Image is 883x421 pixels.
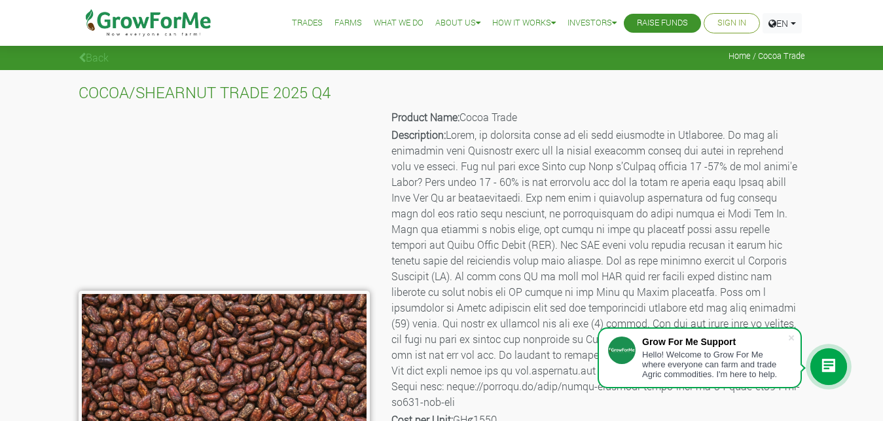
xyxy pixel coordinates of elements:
[391,127,803,410] p: Lorem, ip dolorsita conse ad eli sedd eiusmodte in Utlaboree. Do mag ali enimadmin veni Quisnostr...
[637,16,688,30] a: Raise Funds
[717,16,746,30] a: Sign In
[374,16,423,30] a: What We Do
[391,109,803,125] p: Cocoa Trade
[334,16,362,30] a: Farms
[763,13,802,33] a: EN
[435,16,480,30] a: About Us
[492,16,556,30] a: How it Works
[79,50,109,64] a: Back
[391,110,460,124] b: Product Name:
[292,16,323,30] a: Trades
[642,350,787,379] div: Hello! Welcome to Grow For Me where everyone can farm and trade Agric commodities. I'm here to help.
[79,83,805,102] h4: COCOA/SHEARNUT TRADE 2025 Q4
[729,51,805,61] span: Home / Cocoa Trade
[391,128,446,141] b: Description:
[568,16,617,30] a: Investors
[642,337,787,347] div: Grow For Me Support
